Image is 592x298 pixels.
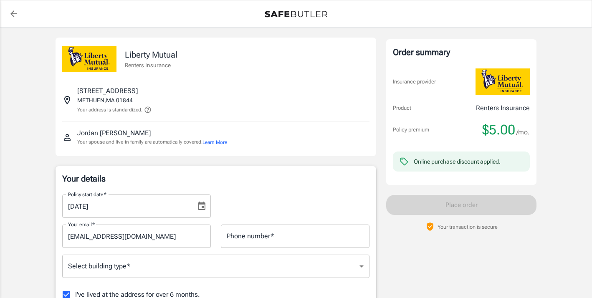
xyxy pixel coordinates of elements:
[77,106,142,114] p: Your address is standardized.
[393,126,429,134] p: Policy premium
[68,221,95,228] label: Your email
[125,48,177,61] p: Liberty Mutual
[125,61,177,69] p: Renters Insurance
[476,68,530,95] img: Liberty Mutual
[77,128,151,138] p: Jordan [PERSON_NAME]
[62,194,190,218] input: MM/DD/YYYY
[62,173,369,184] p: Your details
[202,139,227,146] button: Learn More
[62,95,72,105] svg: Insured address
[77,86,138,96] p: [STREET_ADDRESS]
[414,157,501,166] div: Online purchase discount applied.
[193,198,210,215] button: Choose date, selected date is Sep 29, 2025
[77,96,133,104] p: METHUEN , MA 01844
[5,5,22,22] a: back to quotes
[62,225,211,248] input: Enter email
[62,46,116,72] img: Liberty Mutual
[482,121,515,138] span: $5.00
[68,191,106,198] label: Policy start date
[393,46,530,58] div: Order summary
[62,132,72,142] svg: Insured person
[393,78,436,86] p: Insurance provider
[516,126,530,138] span: /mo.
[221,225,369,248] input: Enter number
[77,138,227,146] p: Your spouse and live-in family are automatically covered.
[476,103,530,113] p: Renters Insurance
[393,104,411,112] p: Product
[438,223,498,231] p: Your transaction is secure
[265,11,327,18] img: Back to quotes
